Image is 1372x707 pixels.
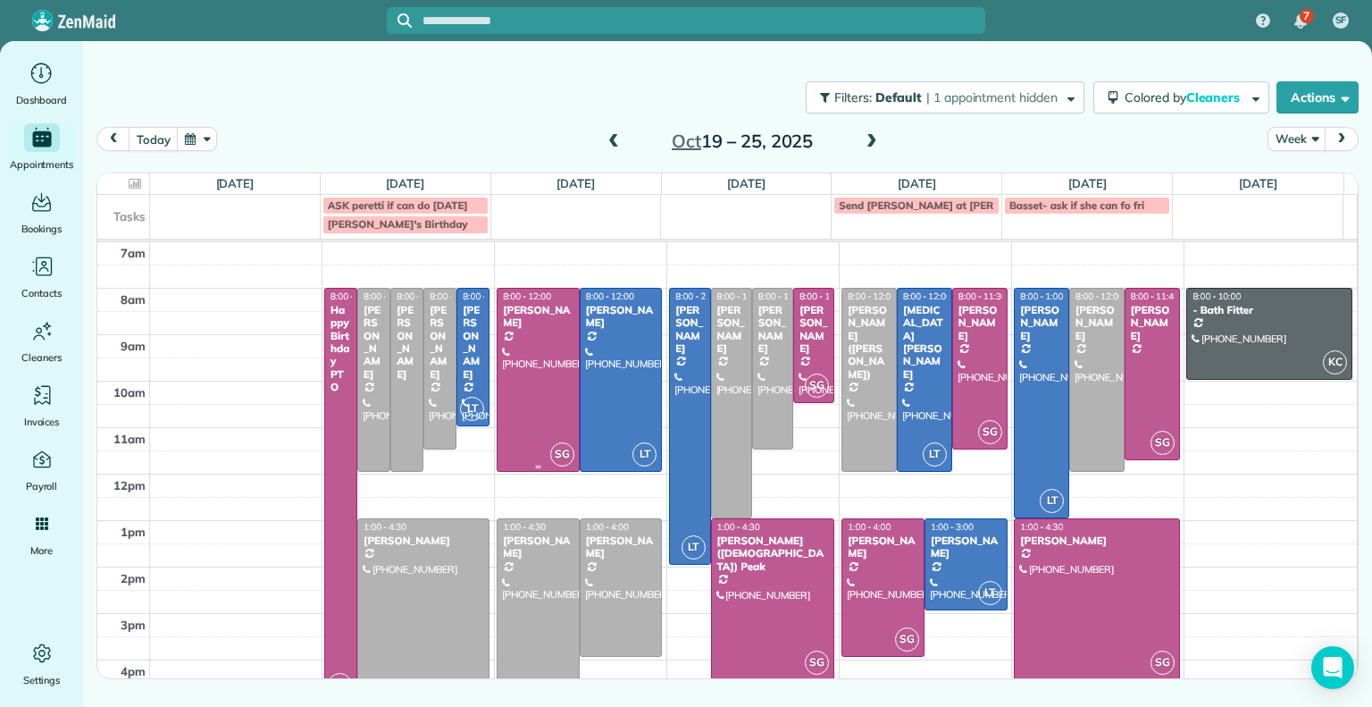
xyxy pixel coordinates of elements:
span: Invoices [24,413,60,431]
span: 1:00 - 4:30 [503,521,546,533]
span: 12pm [113,478,146,492]
div: [PERSON_NAME] [429,304,451,381]
span: 8:00 - 11:30 [430,290,478,302]
span: Filters: [834,89,872,105]
div: Happy Birthday PTO [330,304,352,394]
span: [PERSON_NAME]'s Birthday [328,217,468,231]
div: [PERSON_NAME] [585,534,657,560]
span: 8:00 - 1:00 [717,290,760,302]
span: Oct [672,130,701,152]
span: Contacts [21,284,62,302]
span: 8:00 - 11:30 [958,290,1007,302]
span: ASK peretti if can do [DATE] [328,198,468,212]
span: SG [328,673,352,697]
span: LT [1040,489,1064,513]
span: SG [1150,431,1175,455]
span: LT [978,581,1002,605]
span: Settings [23,671,61,689]
span: 1:00 - 3:00 [931,521,974,533]
span: Payroll [26,477,58,495]
span: 9am [121,339,146,353]
a: [DATE] [898,176,936,190]
span: Default [875,89,923,105]
div: - Bath Fitter [1192,304,1347,316]
span: 1pm [121,525,146,539]
a: [DATE] [1239,176,1277,190]
a: [DATE] [1068,176,1107,190]
span: 8:00 - 12:00 [1075,290,1124,302]
div: [PERSON_NAME] [462,304,484,381]
div: [PERSON_NAME] [930,534,1002,560]
a: [DATE] [386,176,424,190]
div: [PERSON_NAME] [502,534,574,560]
span: Send [PERSON_NAME] at [PERSON_NAME] [839,198,1056,212]
div: [PERSON_NAME] [1019,304,1064,342]
span: KC [1323,350,1347,375]
span: | 1 appointment hidden [926,89,1058,105]
span: 11am [113,432,146,446]
a: Bookings [7,188,76,238]
span: 8:00 - 12:00 [503,290,551,302]
span: 8:00 - 10:30 [799,290,848,302]
span: Cleaners [21,349,62,366]
button: Focus search [387,13,412,28]
svg: Focus search [397,13,412,28]
span: SG [805,651,829,675]
a: Dashboard [7,59,76,109]
span: 1:00 - 4:30 [717,521,760,533]
span: 8:00 - 12:00 [586,290,634,302]
a: Settings [7,639,76,689]
span: Cleaners [1186,89,1243,105]
button: today [129,127,178,151]
span: Basset- ask if she can fo fri [1009,198,1144,212]
div: 7 unread notifications [1282,2,1319,41]
div: [PERSON_NAME] [1019,534,1174,547]
span: 10am [113,385,146,400]
span: Appointments [10,156,74,173]
a: Cleaners [7,316,76,366]
div: [PERSON_NAME] [1130,304,1175,342]
div: [PERSON_NAME] [1075,304,1119,342]
span: LT [923,442,947,467]
span: 8:00 - 11:30 [758,290,807,302]
div: [PERSON_NAME] [363,534,484,547]
a: Appointments [7,123,76,173]
span: LT [682,535,706,560]
a: Invoices [7,381,76,431]
div: [PERSON_NAME] ([DEMOGRAPHIC_DATA]) Peak [716,534,830,573]
button: next [1325,127,1359,151]
a: [DATE] [556,176,595,190]
span: 1:00 - 4:00 [848,521,891,533]
span: Bookings [21,220,63,238]
div: [PERSON_NAME] [847,534,919,560]
button: Colored byCleaners [1093,81,1269,114]
span: 8:00 - 11:45 [1131,290,1179,302]
span: 1:00 - 4:30 [1020,521,1063,533]
div: [PERSON_NAME] [958,304,1002,342]
a: Payroll [7,445,76,495]
div: [PERSON_NAME] [674,304,705,356]
span: 8:00 - 2:00 [675,290,718,302]
span: 8:00 - 12:00 [903,290,951,302]
span: SG [805,374,829,398]
span: 4pm [121,664,146,678]
a: Filters: Default | 1 appointment hidden [797,81,1084,114]
div: [PERSON_NAME] [585,304,657,330]
button: prev [96,127,130,151]
span: Colored by [1125,89,1246,105]
span: More [30,542,53,560]
div: [PERSON_NAME] [716,304,747,356]
a: [DATE] [216,176,255,190]
div: [PERSON_NAME] [363,304,385,381]
div: [PERSON_NAME] ([PERSON_NAME]) [847,304,891,381]
a: Contacts [7,252,76,302]
span: 7 [1303,9,1309,23]
button: Actions [1276,81,1359,114]
div: [PERSON_NAME] [799,304,829,356]
span: SG [978,420,1002,444]
span: 8am [121,292,146,307]
span: 8:00 - 12:00 [364,290,412,302]
span: LT [460,397,484,421]
span: 8:00 - 11:00 [463,290,511,302]
span: 1:00 - 4:30 [364,521,406,533]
